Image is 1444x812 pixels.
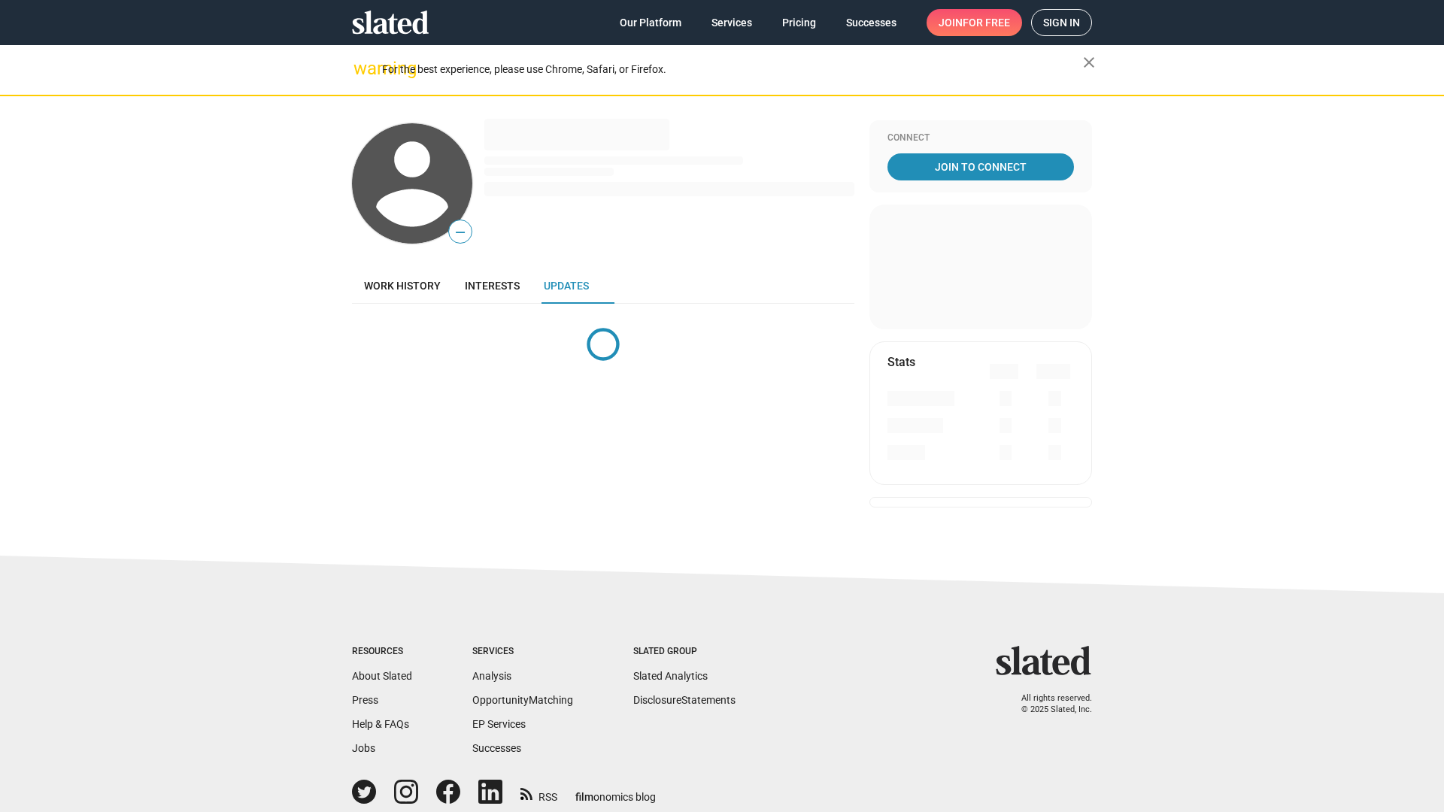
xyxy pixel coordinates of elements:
span: Interests [465,280,520,292]
span: for free [963,9,1010,36]
a: RSS [520,781,557,804]
div: Slated Group [633,646,736,658]
span: — [449,223,472,242]
a: Successes [472,742,521,754]
span: film [575,791,593,803]
span: Our Platform [620,9,681,36]
a: Updates [532,268,601,304]
span: Work history [364,280,441,292]
span: Updates [544,280,589,292]
span: Join To Connect [890,153,1071,180]
a: Interests [453,268,532,304]
a: Slated Analytics [633,670,708,682]
a: Jobs [352,742,375,754]
mat-icon: warning [353,59,372,77]
a: Press [352,694,378,706]
a: Pricing [770,9,828,36]
a: Sign in [1031,9,1092,36]
span: Successes [846,9,896,36]
a: DisclosureStatements [633,694,736,706]
span: Join [939,9,1010,36]
mat-icon: close [1080,53,1098,71]
a: Work history [352,268,453,304]
span: Sign in [1043,10,1080,35]
a: EP Services [472,718,526,730]
a: Services [699,9,764,36]
a: Joinfor free [927,9,1022,36]
span: Pricing [782,9,816,36]
div: For the best experience, please use Chrome, Safari, or Firefox. [382,59,1083,80]
a: filmonomics blog [575,778,656,804]
a: Help & FAQs [352,718,409,730]
a: About Slated [352,670,412,682]
div: Connect [887,132,1074,144]
a: Our Platform [608,9,693,36]
a: Successes [834,9,909,36]
a: Analysis [472,670,511,682]
span: Services [711,9,752,36]
mat-card-title: Stats [887,354,915,370]
a: OpportunityMatching [472,694,573,706]
a: Join To Connect [887,153,1074,180]
p: All rights reserved. © 2025 Slated, Inc. [1006,693,1092,715]
div: Resources [352,646,412,658]
div: Services [472,646,573,658]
